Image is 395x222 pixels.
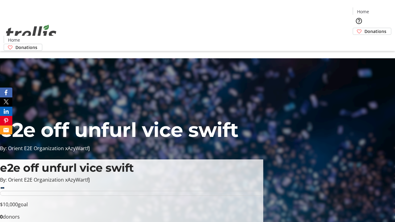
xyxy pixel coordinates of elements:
span: Home [8,37,20,43]
span: Home [357,8,369,15]
span: Donations [364,28,386,35]
a: Donations [353,28,391,35]
button: Help [353,15,365,27]
a: Donations [4,44,42,51]
span: Donations [15,44,37,51]
a: Home [353,8,373,15]
img: Orient E2E Organization xAzyWartfJ's Logo [4,18,59,49]
button: Cart [353,35,365,47]
a: Home [4,37,24,43]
